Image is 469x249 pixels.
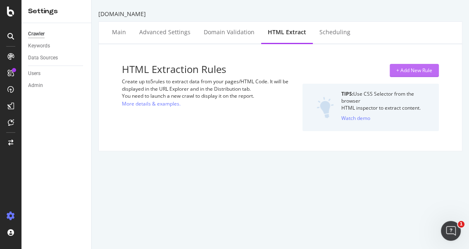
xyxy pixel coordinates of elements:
[28,69,86,78] a: Users
[139,28,190,36] div: Advanced Settings
[341,104,432,111] div: HTML inspector to extract content.
[396,67,432,74] div: + Add New Rule
[28,81,86,90] a: Admin
[28,30,86,38] a: Crawler
[268,28,306,36] div: HTML Extract
[441,221,461,241] iframe: Intercom live chat
[28,69,40,78] div: Users
[341,111,370,124] button: Watch demo
[204,28,255,36] div: Domain Validation
[390,64,439,77] button: + Add New Rule
[122,78,296,92] div: Create up to 5 rules to extract data from your pages/HTML Code. It will be displayed in the URL E...
[28,54,58,62] div: Data Sources
[28,54,86,62] a: Data Sources
[341,90,353,97] strong: TIPS:
[28,42,50,50] div: Keywords
[458,221,464,228] span: 1
[317,97,334,118] img: DZQOUYU0WpgAAAAASUVORK5CYII=
[28,30,45,38] div: Crawler
[28,42,86,50] a: Keywords
[28,7,85,16] div: Settings
[319,28,350,36] div: Scheduling
[122,92,296,99] div: You need to launch a new crawl to display it on the report.
[122,99,181,108] a: More details & examples.
[112,28,126,36] div: Main
[98,10,462,18] div: [DOMAIN_NAME]
[28,81,43,90] div: Admin
[122,64,296,75] h3: HTML Extraction Rules
[341,90,432,104] div: Use CSS Selector from the browser
[341,115,370,122] div: Watch demo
